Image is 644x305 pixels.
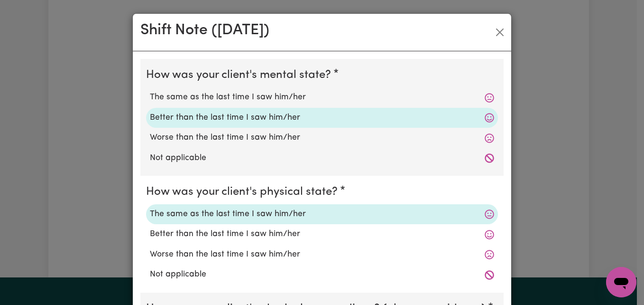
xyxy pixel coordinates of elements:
label: Not applicable [150,152,494,164]
label: Worse than the last time I saw him/her [150,132,494,144]
label: The same as the last time I saw him/her [150,208,494,220]
legend: How was your client's mental state? [146,67,335,84]
label: Worse than the last time I saw him/her [150,248,494,261]
label: Better than the last time I saw him/her [150,228,494,240]
legend: How was your client's physical state? [146,183,341,200]
label: Better than the last time I saw him/her [150,112,494,124]
h2: Shift Note ( [DATE] ) [140,21,269,39]
iframe: Button to launch messaging window [606,267,636,297]
label: Not applicable [150,268,494,281]
button: Close [492,25,507,40]
label: The same as the last time I saw him/her [150,91,494,104]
